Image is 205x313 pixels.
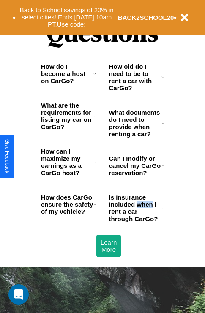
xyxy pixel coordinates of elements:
[109,155,161,176] h3: Can I modify or cancel my CarGo reservation?
[118,14,174,21] b: BACK2SCHOOL20
[96,235,121,257] button: Learn More
[16,4,118,30] button: Back to School savings of 20% in select cities! Ends [DATE] 10am PT.Use code:
[41,194,94,215] h3: How does CarGo ensure the safety of my vehicle?
[109,63,162,92] h3: How old do I need to be to rent a car with CarGo?
[41,63,93,84] h3: How do I become a host on CarGo?
[109,194,162,222] h3: Is insurance included when I rent a car through CarGo?
[8,284,29,305] div: Open Intercom Messenger
[109,109,162,138] h3: What documents do I need to provide when renting a car?
[41,102,94,130] h3: What are the requirements for listing my car on CarGo?
[41,148,94,176] h3: How can I maximize my earnings as a CarGo host?
[4,139,10,173] div: Give Feedback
